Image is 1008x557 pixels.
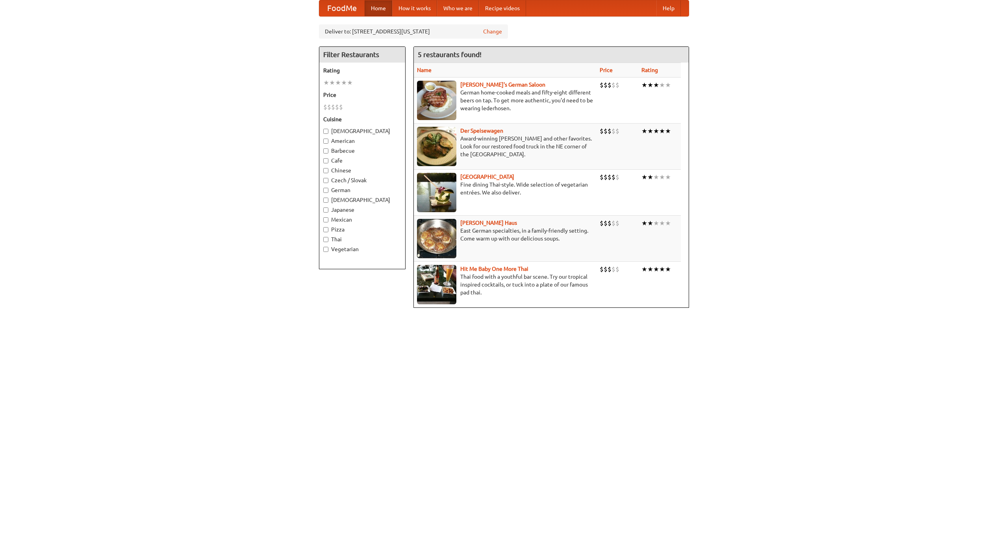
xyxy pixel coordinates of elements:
li: ★ [665,81,671,89]
a: Recipe videos [479,0,526,16]
label: [DEMOGRAPHIC_DATA] [323,196,401,204]
li: $ [331,103,335,111]
input: Pizza [323,227,328,232]
li: $ [608,265,611,274]
a: [PERSON_NAME] Haus [460,220,517,226]
input: Vegetarian [323,247,328,252]
li: ★ [323,78,329,87]
input: Japanese [323,207,328,213]
input: Czech / Slovak [323,178,328,183]
label: Cafe [323,157,401,165]
li: ★ [653,219,659,228]
ng-pluralize: 5 restaurants found! [418,51,482,58]
li: $ [611,219,615,228]
input: American [323,139,328,144]
li: $ [615,219,619,228]
input: German [323,188,328,193]
a: [GEOGRAPHIC_DATA] [460,174,514,180]
a: Change [483,28,502,35]
h5: Price [323,91,401,99]
b: [PERSON_NAME]'s German Saloon [460,81,545,88]
li: $ [611,265,615,274]
li: ★ [653,127,659,135]
p: Thai food with a youthful bar scene. Try our tropical inspired cocktails, or tuck into a plate of... [417,273,593,296]
div: Deliver to: [STREET_ADDRESS][US_STATE] [319,24,508,39]
input: Barbecue [323,148,328,154]
input: [DEMOGRAPHIC_DATA] [323,129,328,134]
a: FoodMe [319,0,365,16]
label: American [323,137,401,145]
input: [DEMOGRAPHIC_DATA] [323,198,328,203]
a: Price [600,67,613,73]
li: $ [608,127,611,135]
li: $ [608,81,611,89]
p: Award-winning [PERSON_NAME] and other favorites. Look for our restored food truck in the NE corne... [417,135,593,158]
li: $ [611,81,615,89]
li: ★ [659,265,665,274]
a: Der Speisewagen [460,128,503,134]
li: $ [604,173,608,181]
label: Czech / Slovak [323,176,401,184]
label: Mexican [323,216,401,224]
li: ★ [665,265,671,274]
h4: Filter Restaurants [319,47,405,63]
li: ★ [329,78,335,87]
a: Rating [641,67,658,73]
li: ★ [659,81,665,89]
li: ★ [335,78,341,87]
h5: Rating [323,67,401,74]
img: esthers.jpg [417,81,456,120]
li: ★ [347,78,353,87]
img: babythai.jpg [417,265,456,304]
li: ★ [641,81,647,89]
input: Chinese [323,168,328,173]
li: $ [600,81,604,89]
li: $ [600,219,604,228]
li: $ [615,127,619,135]
img: kohlhaus.jpg [417,219,456,258]
li: $ [600,173,604,181]
li: ★ [653,173,659,181]
li: ★ [341,78,347,87]
li: $ [604,81,608,89]
a: Who we are [437,0,479,16]
li: $ [600,127,604,135]
input: Cafe [323,158,328,163]
li: ★ [653,265,659,274]
li: ★ [641,219,647,228]
h5: Cuisine [323,115,401,123]
li: ★ [641,127,647,135]
li: ★ [659,127,665,135]
label: Chinese [323,167,401,174]
li: $ [604,265,608,274]
p: German home-cooked meals and fifty-eight different beers on tap. To get more authentic, you'd nee... [417,89,593,112]
li: ★ [665,219,671,228]
li: ★ [647,219,653,228]
a: Hit Me Baby One More Thai [460,266,528,272]
label: [DEMOGRAPHIC_DATA] [323,127,401,135]
li: ★ [647,173,653,181]
li: ★ [647,81,653,89]
li: $ [327,103,331,111]
a: Name [417,67,432,73]
label: Pizza [323,226,401,233]
label: Barbecue [323,147,401,155]
li: $ [615,265,619,274]
li: $ [611,173,615,181]
label: Japanese [323,206,401,214]
li: $ [604,219,608,228]
li: ★ [647,265,653,274]
label: Vegetarian [323,245,401,253]
a: Home [365,0,392,16]
li: $ [335,103,339,111]
li: ★ [647,127,653,135]
p: East German specialties, in a family-friendly setting. Come warm up with our delicious soups. [417,227,593,242]
li: ★ [665,173,671,181]
input: Thai [323,237,328,242]
img: speisewagen.jpg [417,127,456,166]
li: $ [608,219,611,228]
li: ★ [641,265,647,274]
